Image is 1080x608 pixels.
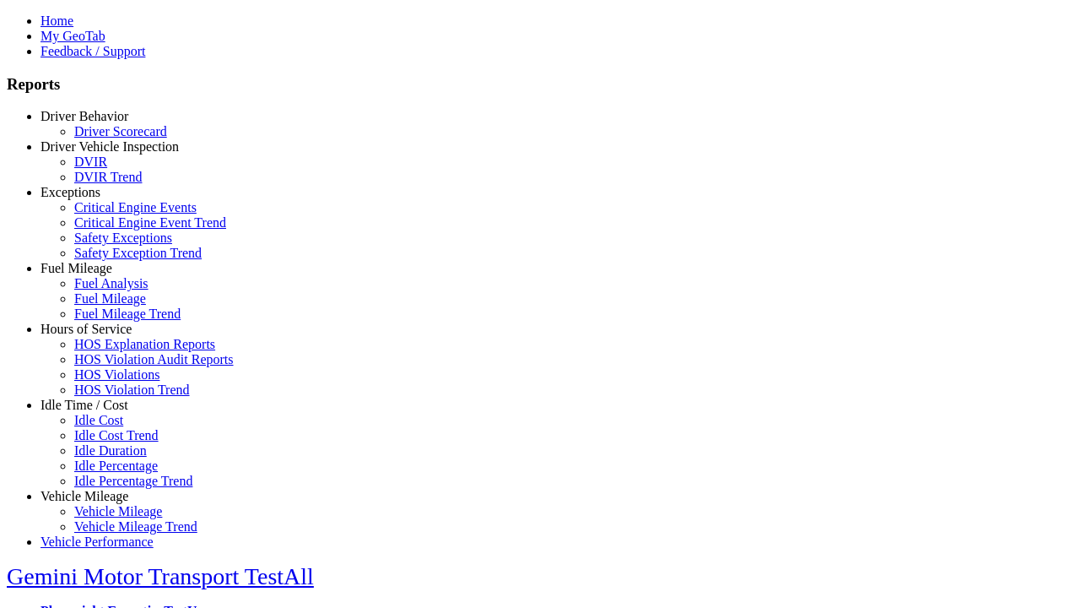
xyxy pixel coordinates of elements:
[40,261,112,275] a: Fuel Mileage
[40,489,128,503] a: Vehicle Mileage
[74,413,123,427] a: Idle Cost
[74,200,197,214] a: Critical Engine Events
[74,428,159,442] a: Idle Cost Trend
[74,215,226,230] a: Critical Engine Event Trend
[7,75,1073,94] h3: Reports
[40,535,154,549] a: Vehicle Performance
[40,44,145,58] a: Feedback / Support
[74,367,159,382] a: HOS Violations
[74,337,215,351] a: HOS Explanation Reports
[74,155,107,169] a: DVIR
[74,519,197,534] a: Vehicle Mileage Trend
[74,383,190,397] a: HOS Violation Trend
[40,322,132,336] a: Hours of Service
[40,109,128,123] a: Driver Behavior
[74,170,142,184] a: DVIR Trend
[40,398,128,412] a: Idle Time / Cost
[74,231,172,245] a: Safety Exceptions
[74,352,234,366] a: HOS Violation Audit Reports
[74,246,202,260] a: Safety Exception Trend
[74,459,158,473] a: Idle Percentage
[40,14,73,28] a: Home
[74,124,167,138] a: Driver Scorecard
[74,443,147,458] a: Idle Duration
[74,504,162,518] a: Vehicle Mileage
[7,563,314,589] a: Gemini Motor Transport TestAll
[74,307,181,321] a: Fuel Mileage Trend
[40,139,179,154] a: Driver Vehicle Inspection
[40,29,105,43] a: My GeoTab
[40,185,100,199] a: Exceptions
[74,276,148,290] a: Fuel Analysis
[74,291,146,306] a: Fuel Mileage
[74,474,192,488] a: Idle Percentage Trend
